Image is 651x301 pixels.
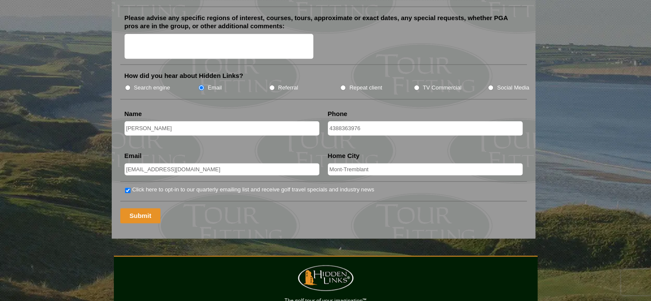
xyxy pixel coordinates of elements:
label: Please advise any specific regions of interest, courses, tours, approximate or exact dates, any s... [125,14,523,30]
label: Click here to opt-in to our quarterly emailing list and receive golf travel specials and industry... [132,185,374,194]
label: Email [208,83,222,92]
label: Social Media [497,83,529,92]
label: Referral [278,83,298,92]
label: Repeat client [349,83,382,92]
label: Email [125,152,142,160]
label: How did you hear about Hidden Links? [125,72,244,80]
label: TV Commercial [423,83,461,92]
input: Submit [120,208,161,223]
label: Phone [328,110,348,118]
label: Name [125,110,142,118]
label: Home City [328,152,360,160]
label: Search engine [134,83,170,92]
